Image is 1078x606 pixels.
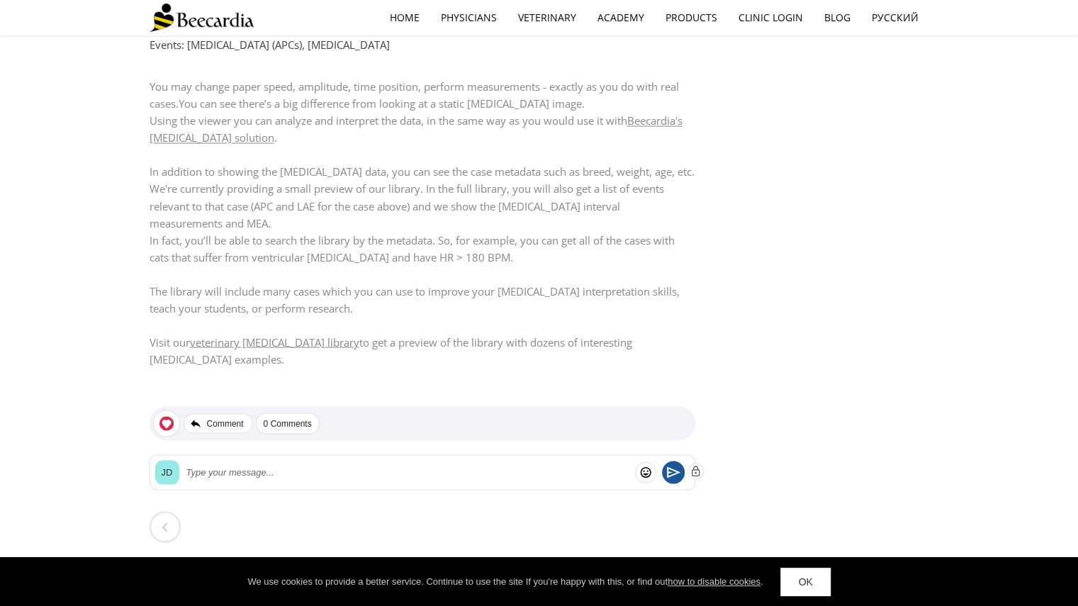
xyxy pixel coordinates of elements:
a: Veterinary [507,1,587,34]
a: Products [655,1,728,34]
a: Русский [861,1,929,34]
a: home [379,1,430,34]
a: Beecardia's [MEDICAL_DATA] solution [150,113,683,145]
span: JD [162,467,173,476]
p: In addition to showing the [MEDICAL_DATA] data, you can see the case metadata such as breed, weig... [150,163,695,231]
p: The library will include many cases which you can use to improve your [MEDICAL_DATA] interpretati... [150,282,695,316]
p: You may change paper speed, amplitude, time position, perform measurements - exactly as you do wi... [150,78,695,112]
a: Clinic Login [728,1,814,34]
p: In fact, you’ll be able to search the library by the metadata. So, for example, you can get all o... [150,231,695,265]
img: Beecardia [150,4,254,32]
a: Blog [814,1,861,34]
p: Using the viewer you can analyze and interpret the data, in the same way as you would use it with . [150,112,695,146]
a: Academy [587,1,655,34]
a: OK [780,568,830,596]
a: Physicians [430,1,507,34]
span: Comment [207,419,244,427]
p: Visit our to get a preview of the library with dozens of interesting [MEDICAL_DATA] examples. [150,333,695,367]
a: how to disable cookies [668,576,760,587]
div: We use cookies to provide a better service. Continue to use the site If you're happy with this, o... [247,575,763,589]
p: Events: [MEDICAL_DATA] (APCs), [MEDICAL_DATA] [150,36,695,53]
a: veterinary [MEDICAL_DATA] library [190,335,359,349]
span: You can see there’s a big difference from looking at a static [MEDICAL_DATA] image. [179,96,585,111]
div: 0 Comments [256,413,320,434]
